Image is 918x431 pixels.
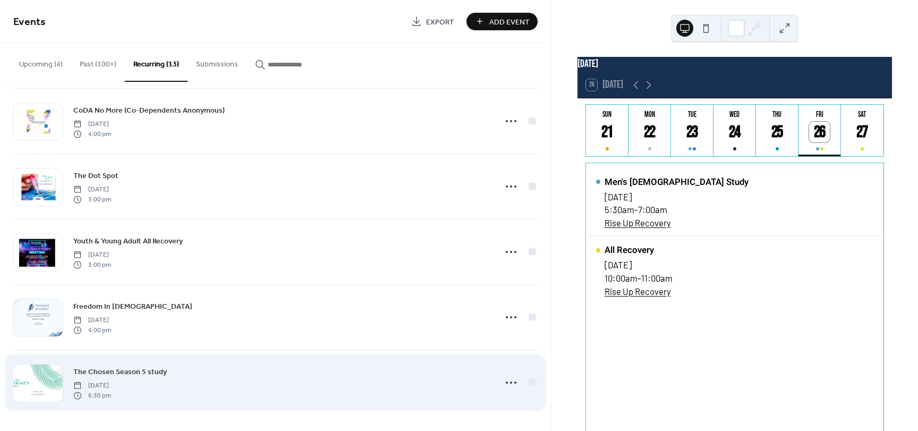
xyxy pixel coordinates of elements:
span: 4:00 pm [73,325,111,335]
button: Recurring (13) [125,43,188,82]
button: Thu25 [756,105,798,156]
div: Sat [844,110,880,119]
div: 22 [639,122,660,142]
span: Youth & Young Adult All Recovery [73,236,183,247]
div: Fri [802,110,838,119]
div: 24 [724,122,745,142]
div: All Recovery [605,243,673,257]
a: Freedom In [DEMOGRAPHIC_DATA] [73,300,192,312]
button: Fri26 [798,105,841,156]
div: 25 [767,122,787,142]
div: [DATE] [605,259,673,270]
div: Wed [717,110,753,119]
span: CoDA No More (Co-Dependents Anonymous) [73,105,225,116]
span: 7:00am [638,204,667,215]
a: Rise Up Recovery [605,286,673,297]
span: [DATE] [73,120,111,129]
div: 26 [809,122,830,142]
span: 4:00 pm [73,129,111,139]
span: The Chosen Season 5 study [73,367,167,378]
button: Mon22 [628,105,671,156]
div: 27 [852,122,872,142]
a: Rise Up Recovery [605,217,749,228]
button: Sun21 [586,105,628,156]
div: Sun [589,110,625,119]
span: [DATE] [73,185,111,195]
span: 6:30 pm [73,391,111,400]
button: Add Event [466,13,538,30]
span: [DATE] [73,316,111,325]
span: 5:30am [605,204,634,215]
button: Submissions [188,43,246,81]
button: Past (100+) [71,43,125,81]
div: [DATE] [605,191,749,202]
button: Tue23 [671,105,713,156]
span: [DATE] [73,250,111,260]
a: Youth & Young Adult All Recovery [73,235,183,247]
span: [DATE] [73,381,111,391]
span: 3:00 pm [73,260,111,269]
span: - [637,273,641,283]
button: Wed24 [713,105,756,156]
a: The Dot Spot [73,170,118,182]
button: Sat27 [841,105,883,156]
span: The Dot Spot [73,171,118,182]
div: Thu [759,110,795,119]
span: - [634,204,638,215]
div: 21 [597,122,617,142]
span: Add Event [489,16,530,28]
div: 23 [682,122,702,142]
div: [DATE] [577,57,892,72]
span: 11:00am [641,273,673,283]
div: Tue [674,110,710,119]
a: CoDA No More (Co-Dependents Anonymous) [73,104,225,116]
div: Men's [DEMOGRAPHIC_DATA] Study [605,175,749,189]
a: The Chosen Season 5 study [73,366,167,378]
button: Upcoming (4) [11,43,71,81]
div: Mon [632,110,668,119]
span: 3:00 pm [73,195,111,204]
a: Export [403,13,462,30]
span: Events [13,12,46,32]
span: 10:00am [605,273,637,283]
span: Export [426,16,454,28]
span: Freedom In [DEMOGRAPHIC_DATA] [73,301,192,312]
